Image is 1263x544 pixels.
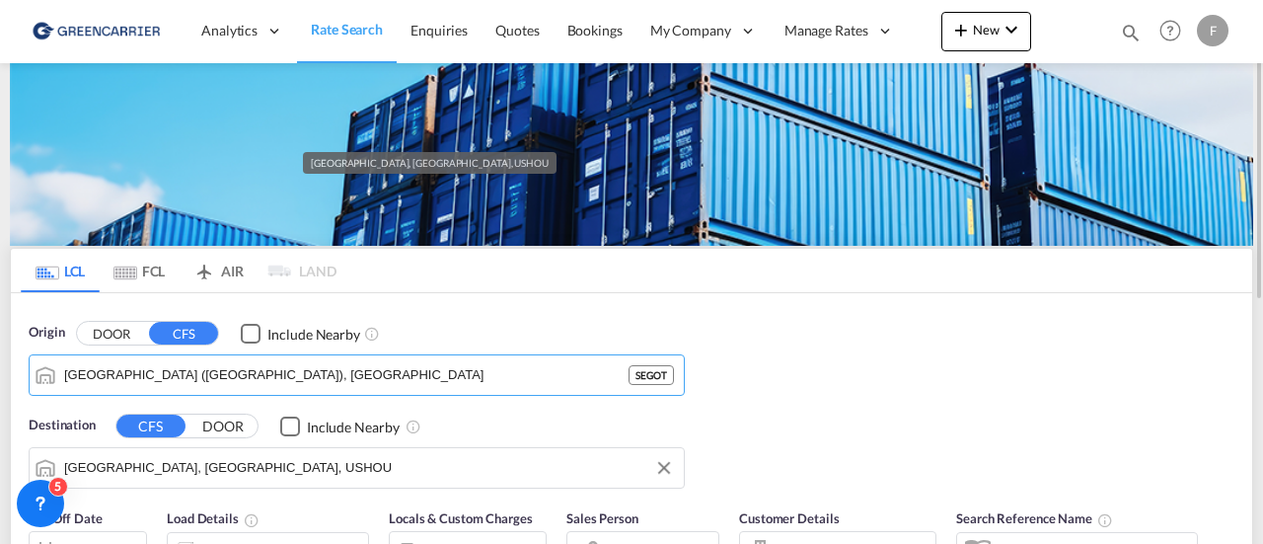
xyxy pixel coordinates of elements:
[1120,22,1142,51] div: icon-magnify
[1153,14,1197,49] div: Help
[10,63,1253,246] img: GreenCarrierFCL_LCL.png
[30,9,163,53] img: 609dfd708afe11efa14177256b0082fb.png
[650,21,731,40] span: My Company
[179,249,258,292] md-tab-item: AIR
[30,448,684,488] md-input-container: Houston, TX, USHOU
[244,512,260,528] md-icon: Chargeable Weight
[116,415,186,437] button: CFS
[29,510,103,526] span: Cut Off Date
[201,21,258,40] span: Analytics
[280,416,400,436] md-checkbox: Checkbox No Ink
[241,323,360,344] md-checkbox: Checkbox No Ink
[1000,18,1023,41] md-icon: icon-chevron-down
[949,22,1023,38] span: New
[649,453,679,483] button: Clear Input
[21,249,336,292] md-pagination-wrapper: Use the left and right arrow keys to navigate between tabs
[1097,512,1113,528] md-icon: Your search will be saved by the below given name
[1120,22,1142,43] md-icon: icon-magnify
[956,510,1113,526] span: Search Reference Name
[311,21,383,38] span: Rate Search
[410,22,468,39] span: Enquiries
[30,355,684,395] md-input-container: Gothenburg (Goteborg), SEGOT
[364,326,380,342] md-icon: Unchecked: Ignores neighbouring ports when fetching rates.Checked : Includes neighbouring ports w...
[1197,15,1228,46] div: F
[149,322,218,345] button: CFS
[29,323,64,343] span: Origin
[567,22,623,39] span: Bookings
[21,249,100,292] md-tab-item: LCL
[167,510,260,526] span: Load Details
[629,365,674,385] div: SEGOT
[311,152,549,174] div: [GEOGRAPHIC_DATA], [GEOGRAPHIC_DATA], USHOU
[406,419,421,434] md-icon: Unchecked: Ignores neighbouring ports when fetching rates.Checked : Includes neighbouring ports w...
[64,360,629,390] input: Search by Port
[100,249,179,292] md-tab-item: FCL
[307,418,400,437] div: Include Nearby
[739,510,839,526] span: Customer Details
[77,322,146,345] button: DOOR
[267,325,360,345] div: Include Nearby
[566,510,638,526] span: Sales Person
[495,22,539,39] span: Quotes
[188,415,258,437] button: DOOR
[64,453,674,483] input: Search by Port
[784,21,868,40] span: Manage Rates
[1153,14,1187,47] span: Help
[949,18,973,41] md-icon: icon-plus 400-fg
[29,416,96,435] span: Destination
[192,260,216,274] md-icon: icon-airplane
[941,12,1031,51] button: icon-plus 400-fgNewicon-chevron-down
[389,510,533,526] span: Locals & Custom Charges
